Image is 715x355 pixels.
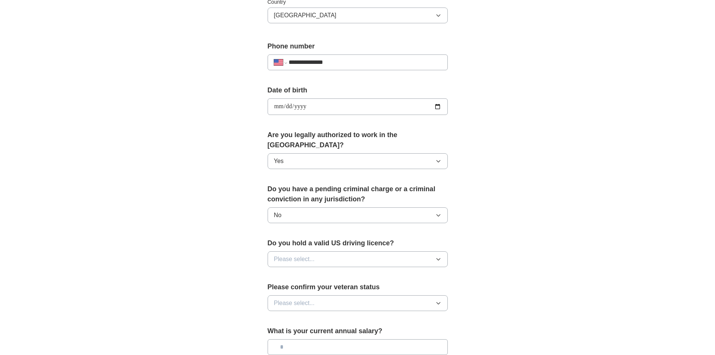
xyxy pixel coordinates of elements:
button: Please select... [268,295,448,311]
span: Please select... [274,299,315,308]
span: No [274,211,281,220]
label: Please confirm your veteran status [268,282,448,292]
label: Do you hold a valid US driving licence? [268,238,448,248]
label: Do you have a pending criminal charge or a criminal conviction in any jurisdiction? [268,184,448,204]
label: Are you legally authorized to work in the [GEOGRAPHIC_DATA]? [268,130,448,150]
label: Date of birth [268,85,448,95]
button: Please select... [268,251,448,267]
span: [GEOGRAPHIC_DATA] [274,11,337,20]
label: What is your current annual salary? [268,326,448,336]
button: Yes [268,153,448,169]
span: Please select... [274,255,315,264]
label: Phone number [268,41,448,51]
button: No [268,207,448,223]
span: Yes [274,157,284,166]
button: [GEOGRAPHIC_DATA] [268,8,448,23]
